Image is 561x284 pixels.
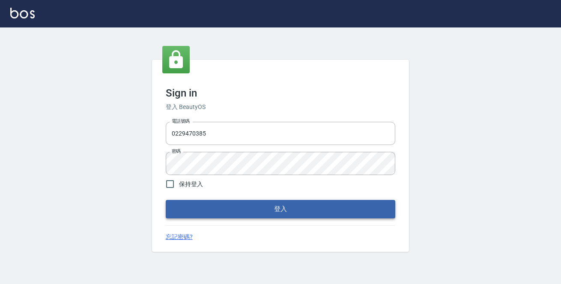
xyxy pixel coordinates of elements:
[166,200,395,218] button: 登入
[166,233,193,242] a: 忘記密碼?
[172,148,181,154] label: 密碼
[172,118,190,124] label: 電話號碼
[179,180,203,189] span: 保持登入
[166,103,395,112] h6: 登入 BeautyOS
[10,8,35,18] img: Logo
[166,87,395,99] h3: Sign in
